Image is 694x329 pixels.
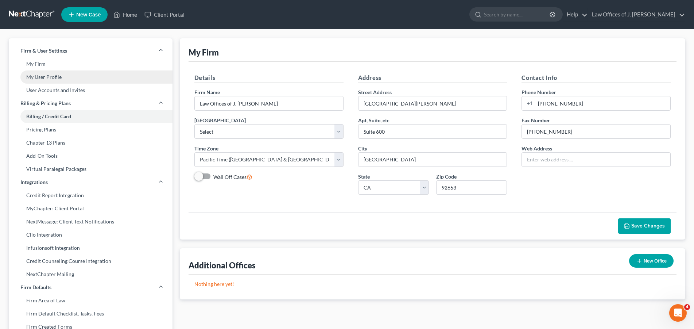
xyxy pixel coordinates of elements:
[9,162,172,176] a: Virtual Paralegal Packages
[358,153,507,167] input: Enter city...
[631,223,665,229] span: Save Changes
[189,47,219,58] div: My Firm
[358,116,389,124] label: Apt, Suite, etc
[629,254,674,268] button: New Office
[20,100,71,107] span: Billing & Pricing Plans
[9,123,172,136] a: Pricing Plans
[9,241,172,255] a: Infusionsoft Integration
[213,174,247,180] span: Wall Off Cases
[522,125,670,138] input: Enter fax...
[194,145,218,152] label: Time Zone
[9,189,172,202] a: Credit Report Integration
[522,96,535,110] div: +1
[110,8,141,21] a: Home
[684,304,690,310] span: 4
[669,304,687,322] iframe: Intercom live chat
[9,228,172,241] a: Clio Integration
[9,70,172,84] a: My User Profile
[9,44,172,57] a: Firm & User Settings
[522,73,671,83] h5: Contact Info
[194,73,344,83] h5: Details
[194,116,246,124] label: [GEOGRAPHIC_DATA]
[195,96,343,110] input: Enter name...
[588,8,685,21] a: Law Offices of J. [PERSON_NAME]
[141,8,188,21] a: Client Portal
[358,145,367,152] label: City
[522,88,556,96] label: Phone Number
[436,180,507,195] input: XXXXX
[9,136,172,149] a: Chapter 13 Plans
[194,280,671,288] p: Nothing here yet!
[9,84,172,97] a: User Accounts and Invites
[358,173,370,180] label: State
[9,176,172,189] a: Integrations
[194,89,220,95] span: Firm Name
[522,145,552,152] label: Web Address
[358,88,392,96] label: Street Address
[522,116,550,124] label: Fax Number
[618,218,671,234] button: Save Changes
[9,255,172,268] a: Credit Counseling Course Integration
[9,110,172,123] a: Billing / Credit Card
[9,149,172,162] a: Add-On Tools
[9,97,172,110] a: Billing & Pricing Plans
[563,8,588,21] a: Help
[9,215,172,228] a: NextMessage: Client Text Notifications
[20,179,48,186] span: Integrations
[358,125,507,138] input: (optional)
[358,96,507,110] input: Enter address...
[189,260,256,271] div: Additional Offices
[484,8,551,21] input: Search by name...
[9,202,172,215] a: MyChapter: Client Portal
[9,307,172,320] a: Firm Default Checklist, Tasks, Fees
[522,153,670,167] input: Enter web address....
[76,12,101,18] span: New Case
[9,268,172,281] a: NextChapter Mailing
[436,173,457,180] label: Zip Code
[9,57,172,70] a: My Firm
[358,73,507,83] h5: Address
[9,281,172,294] a: Firm Defaults
[535,96,670,110] input: Enter phone...
[9,294,172,307] a: Firm Area of Law
[20,284,51,291] span: Firm Defaults
[20,47,67,54] span: Firm & User Settings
